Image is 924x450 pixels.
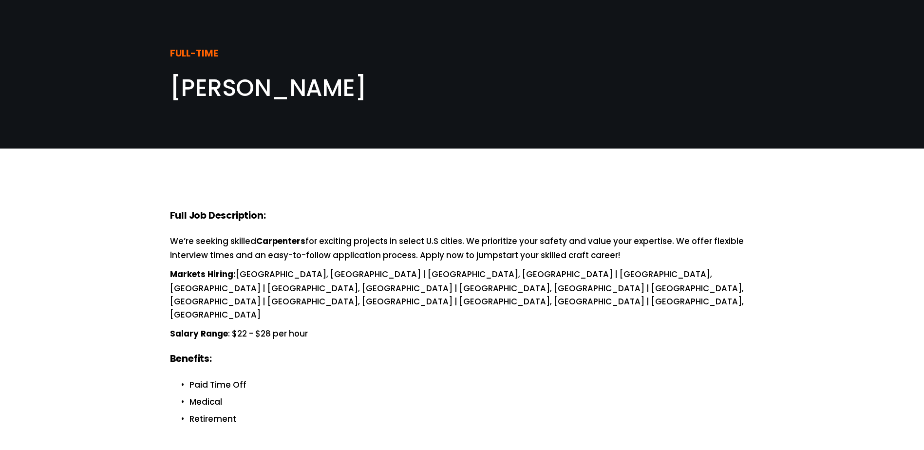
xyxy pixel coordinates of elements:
[170,327,754,341] p: : $22 - $28 per hour
[170,268,236,282] strong: Markets Hiring:
[170,72,367,104] span: [PERSON_NAME]
[170,46,218,62] strong: FULL-TIME
[256,235,305,249] strong: Carpenters
[170,208,266,225] strong: Full Job Description:
[189,395,754,409] p: Medical
[170,352,212,368] strong: Benefits:
[170,327,228,341] strong: Salary Range
[189,378,754,392] p: Paid Time Off
[189,412,754,426] p: Retirement
[170,235,754,262] p: We’re seeking skilled for exciting projects in select U.S cities. We prioritize your safety and v...
[170,268,754,321] p: [GEOGRAPHIC_DATA], [GEOGRAPHIC_DATA] | [GEOGRAPHIC_DATA], [GEOGRAPHIC_DATA] | [GEOGRAPHIC_DATA], ...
